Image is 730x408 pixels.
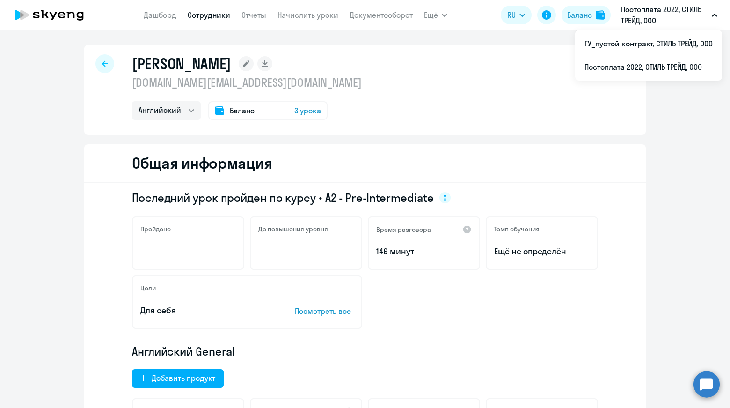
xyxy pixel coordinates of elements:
[132,54,231,73] h1: [PERSON_NAME]
[132,190,434,205] span: Последний урок пройден по курсу • A2 - Pre-Intermediate
[140,284,156,292] h5: Цели
[140,245,236,258] p: –
[621,4,708,26] p: Постоплата 2022, СТИЛЬ ТРЕЙД, ООО
[132,75,362,90] p: [DOMAIN_NAME][EMAIL_ADDRESS][DOMAIN_NAME]
[494,225,540,233] h5: Темп обучения
[424,6,447,24] button: Ещё
[140,225,171,233] h5: Пройдено
[350,10,413,20] a: Документооборот
[277,10,338,20] a: Начислить уроки
[188,10,230,20] a: Сотрудники
[132,344,235,359] span: Английский General
[424,9,438,21] span: Ещё
[132,154,272,172] h2: Общая информация
[575,30,722,81] ul: Ещё
[501,6,532,24] button: RU
[140,304,266,317] p: Для себя
[562,6,611,24] button: Балансbalance
[616,4,722,26] button: Постоплата 2022, СТИЛЬ ТРЕЙД, ООО
[152,372,215,384] div: Добавить продукт
[258,225,328,233] h5: До повышения уровня
[241,10,266,20] a: Отчеты
[596,10,605,20] img: balance
[376,225,431,234] h5: Время разговора
[295,305,354,317] p: Посмотреть все
[494,245,590,258] span: Ещё не определён
[507,9,516,21] span: RU
[144,10,176,20] a: Дашборд
[294,105,321,116] span: 3 урока
[132,369,224,388] button: Добавить продукт
[258,245,354,258] p: –
[376,245,472,258] p: 149 минут
[567,9,592,21] div: Баланс
[230,105,255,116] span: Баланс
